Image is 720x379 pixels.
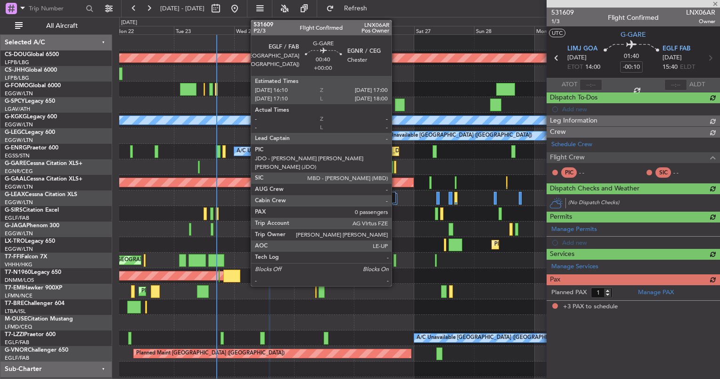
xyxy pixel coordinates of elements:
span: M-OUSE [5,316,27,322]
a: G-SIRSCitation Excel [5,207,59,213]
a: EGLF/FAB [5,339,29,346]
div: Planned Maint [GEOGRAPHIC_DATA] ([GEOGRAPHIC_DATA]) [256,222,405,236]
span: 531609 [551,8,574,17]
a: G-ENRGPraetor 600 [5,145,58,151]
a: G-LEAXCessna Citation XLS [5,192,77,198]
a: EGGW/LTN [5,199,33,206]
div: [DATE] [121,19,137,27]
a: M-OUSECitation Mustang [5,316,73,322]
button: Refresh [322,1,378,16]
input: Trip Number [29,1,83,16]
a: T7-LZZIPraetor 600 [5,332,56,338]
span: G-KGKG [5,114,27,120]
span: [DATE] [567,53,587,63]
span: CS-DOU [5,52,27,58]
div: A/C Unavailable [GEOGRAPHIC_DATA] ([GEOGRAPHIC_DATA]) [379,129,532,143]
div: Thu 25 [294,26,354,34]
span: G-FOMO [5,83,29,89]
div: Sun 28 [474,26,534,34]
span: [DATE] - [DATE] [160,4,205,13]
div: Planned Maint [GEOGRAPHIC_DATA] [141,284,231,298]
a: CS-JHHGlobal 6000 [5,67,57,73]
span: T7-LZZI [5,332,24,338]
span: G-JAGA [5,223,26,229]
span: Owner [686,17,715,25]
a: DNMM/LOS [5,277,34,284]
span: T7-BRE [5,301,24,306]
div: A/C Unavailable [GEOGRAPHIC_DATA] ([GEOGRAPHIC_DATA]) [417,331,570,345]
div: Planned Maint [GEOGRAPHIC_DATA] ([GEOGRAPHIC_DATA]) [494,238,643,252]
div: Sat 27 [414,26,474,34]
a: T7-N1960Legacy 650 [5,270,61,275]
a: LGAV/ATH [5,106,30,113]
span: T7-N1960 [5,270,31,275]
span: T7-FFI [5,254,21,260]
span: 1/3 [551,17,574,25]
a: CS-DOUGlobal 6500 [5,52,59,58]
span: 15:40 [663,63,678,72]
span: G-GARE [5,161,26,166]
a: EGNR/CEG [5,168,33,175]
span: G-LEAX [5,192,25,198]
a: LFPB/LBG [5,74,29,82]
span: LNX06AR [686,8,715,17]
div: Tue 23 [174,26,234,34]
span: G-VNOR [5,347,28,353]
a: G-LEGCLegacy 600 [5,130,55,135]
span: ALDT [689,80,705,90]
a: T7-BREChallenger 604 [5,301,65,306]
span: G-GAAL [5,176,26,182]
a: EGSS/STN [5,152,30,159]
a: G-GARECessna Citation XLS+ [5,161,82,166]
span: LIMJ GOA [567,44,597,54]
div: Fri 26 [354,26,414,34]
a: EGGW/LTN [5,90,33,97]
span: EGLF FAB [663,44,690,54]
a: LTBA/ISL [5,308,26,315]
a: LFMN/NCE [5,292,33,299]
div: Planned Maint [GEOGRAPHIC_DATA] ([GEOGRAPHIC_DATA]) [136,346,285,361]
a: G-SPCYLegacy 650 [5,99,55,104]
a: EGGW/LTN [5,230,33,237]
a: VHHH/HKG [5,261,33,268]
span: Refresh [336,5,376,12]
a: G-VNORChallenger 650 [5,347,68,353]
span: G-GARE [621,30,646,40]
a: G-GAALCessna Citation XLS+ [5,176,82,182]
a: EGGW/LTN [5,137,33,144]
a: G-KGKGLegacy 600 [5,114,57,120]
div: Flight Confirmed [608,13,659,23]
span: ETOT [567,63,583,72]
span: CS-JHH [5,67,25,73]
span: G-SPCY [5,99,25,104]
div: Mon 22 [114,26,174,34]
a: LX-TROLegacy 650 [5,239,55,244]
div: Mon 29 [534,26,594,34]
a: EGLF/FAB [5,354,29,362]
a: T7-FFIFalcon 7X [5,254,47,260]
div: A/C Unavailable [237,144,276,158]
a: LFMD/CEQ [5,323,32,330]
a: LFPB/LBG [5,59,29,66]
a: EGGW/LTN [5,121,33,128]
span: G-LEGC [5,130,25,135]
span: G-SIRS [5,207,23,213]
div: Wed 24 [234,26,294,34]
span: 01:40 [624,52,639,61]
button: UTC [549,29,565,37]
span: ATOT [562,80,577,90]
span: ELDT [680,63,695,72]
span: 14:00 [585,63,600,72]
span: All Aircraft [25,23,99,29]
span: [DATE] [663,53,682,63]
span: G-ENRG [5,145,27,151]
button: All Aircraft [10,18,102,33]
a: EGGW/LTN [5,246,33,253]
a: EGLF/FAB [5,214,29,222]
div: Planned Maint [GEOGRAPHIC_DATA] ([GEOGRAPHIC_DATA]) [256,82,405,96]
a: EGGW/LTN [5,183,33,190]
a: G-FOMOGlobal 6000 [5,83,61,89]
a: G-JAGAPhenom 300 [5,223,59,229]
span: T7-EMI [5,285,23,291]
span: LX-TRO [5,239,25,244]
